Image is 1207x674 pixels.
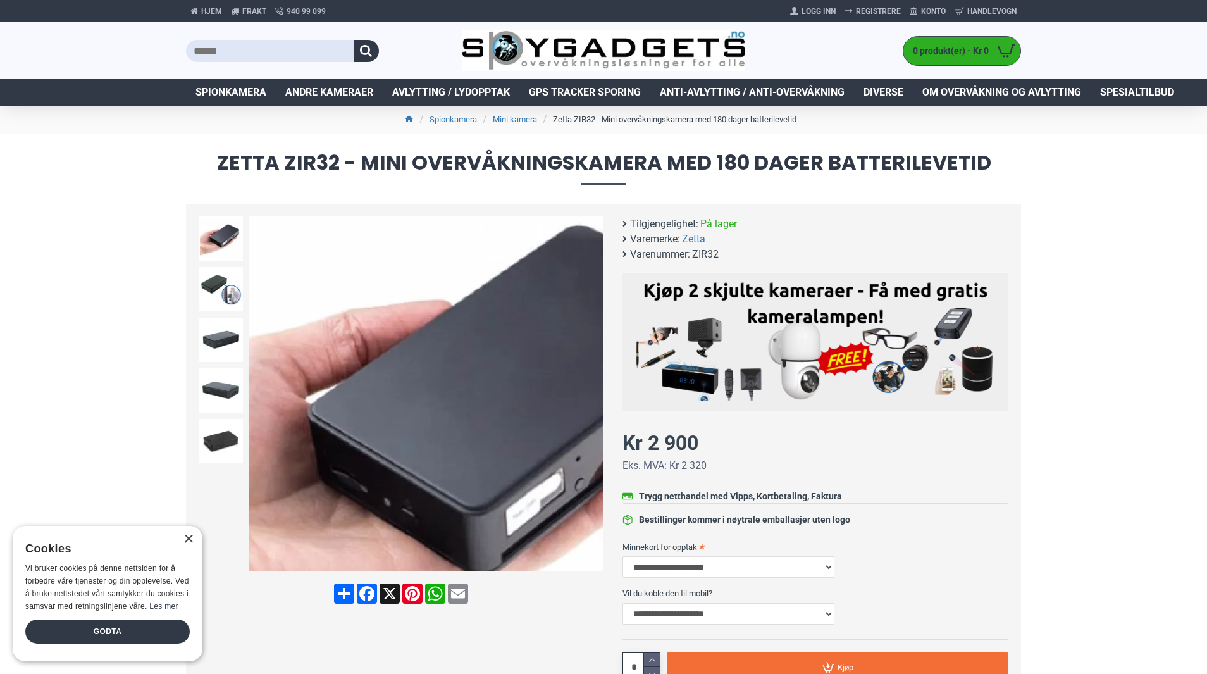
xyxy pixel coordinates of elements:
[25,535,182,563] div: Cookies
[462,30,746,72] img: SpyGadgets.no
[447,584,469,604] a: Email
[632,279,999,401] img: Kjøp 2 skjulte kameraer – Få med gratis kameralampe!
[356,584,378,604] a: Facebook
[802,6,836,17] span: Logg Inn
[630,216,698,232] b: Tilgjengelighet:
[199,368,243,413] img: Zetta ZIR32 - Mini nattkamera med 180 dager batterilevetid - SpyGadgets.no
[840,1,905,22] a: Registrere
[950,1,1021,22] a: Handlevogn
[201,6,222,17] span: Hjem
[581,383,603,405] div: Next slide
[700,216,737,232] span: På lager
[1100,85,1174,100] span: Spesialtilbud
[401,584,424,604] a: Pinterest
[430,113,477,126] a: Spionkamera
[249,383,271,405] div: Previous slide
[195,85,266,100] span: Spionkamera
[199,419,243,463] img: Zetta ZIR32 - Mini nattkamera med 180 dager batterilevetid - SpyGadgets.no
[378,584,401,604] a: X
[199,318,243,362] img: Zetta ZIR32 - Mini nattkamera med 180 dager batterilevetid - SpyGadgets.no
[622,428,698,458] div: Kr 2 900
[903,44,992,58] span: 0 produkt(er) - Kr 0
[854,79,913,106] a: Diverse
[404,559,409,565] span: Go to slide 1
[249,216,603,571] img: Zetta ZIR32 - Mini nattkamera med 180 dager batterilevetid - SpyGadgets.no
[903,37,1020,65] a: 0 produkt(er) - Kr 0
[682,232,705,247] a: Zetta
[424,559,429,565] span: Go to slide 3
[913,79,1091,106] a: Om overvåkning og avlytting
[921,6,946,17] span: Konto
[493,113,537,126] a: Mini kamera
[149,602,178,611] a: Les mer, opens a new window
[863,85,903,100] span: Diverse
[444,559,449,565] span: Go to slide 5
[519,79,650,106] a: GPS Tracker Sporing
[639,490,842,503] div: Trygg netthandel med Vipps, Kortbetaling, Faktura
[287,6,326,17] span: 940 99 099
[630,247,690,262] b: Varenummer:
[183,535,193,544] div: Close
[650,79,854,106] a: Anti-avlytting / Anti-overvåkning
[186,153,1021,185] span: Zetta ZIR32 - Mini overvåkningskamera med 180 dager batterilevetid
[199,267,243,311] img: Zetta ZIR32 - Mini nattkamera med 180 dager batterilevetid - SpyGadgets.no
[285,85,373,100] span: Andre kameraer
[639,513,850,527] div: Bestillinger kommer i nøytrale emballasjer uten logo
[786,1,840,22] a: Logg Inn
[199,216,243,261] img: Zetta ZIR32 - Mini nattkamera med 180 dager batterilevetid - SpyGadgets.no
[25,620,190,644] div: Godta
[186,79,276,106] a: Spionkamera
[622,583,1008,603] label: Vil du koble den til mobil?
[25,564,189,610] span: Vi bruker cookies på denne nettsiden for å forbedre våre tjenester og din opplevelse. Ved å bruke...
[333,584,356,604] a: Share
[622,537,1008,557] label: Minnekort for opptak
[922,85,1081,100] span: Om overvåkning og avlytting
[392,85,510,100] span: Avlytting / Lydopptak
[414,559,419,565] span: Go to slide 2
[529,85,641,100] span: GPS Tracker Sporing
[905,1,950,22] a: Konto
[434,559,439,565] span: Go to slide 4
[1091,79,1184,106] a: Spesialtilbud
[856,6,901,17] span: Registrere
[424,584,447,604] a: WhatsApp
[838,663,853,671] span: Kjøp
[692,247,719,262] span: ZIR32
[660,85,845,100] span: Anti-avlytting / Anti-overvåkning
[630,232,680,247] b: Varemerke:
[276,79,383,106] a: Andre kameraer
[242,6,266,17] span: Frakt
[967,6,1017,17] span: Handlevogn
[383,79,519,106] a: Avlytting / Lydopptak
